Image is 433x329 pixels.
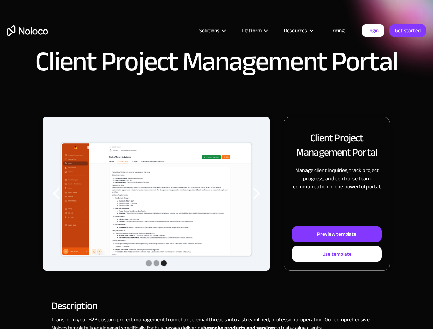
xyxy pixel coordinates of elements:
div: Show slide 1 of 3 [146,260,152,266]
div: 3 of 3 [43,117,270,271]
div: next slide [242,117,270,271]
h2: Description [51,303,382,309]
a: home [7,25,48,36]
a: Preview template [292,226,382,242]
a: Pricing [321,26,353,35]
a: Login [362,24,384,37]
div: Show slide 2 of 3 [154,260,159,266]
div: Solutions [191,26,233,35]
a: Get started [389,24,426,37]
h1: Client Project Management Portal [35,48,397,75]
div: Show slide 3 of 3 [161,260,167,266]
div: Preview template [317,230,357,239]
h2: Client Project Management Portal [292,131,382,159]
div: Use template [322,249,352,258]
div: Solutions [199,26,219,35]
p: Manage client inquiries, track project progress, and centralise team communication in one powerfu... [292,166,382,191]
div: Resources [275,26,321,35]
div: Platform [233,26,275,35]
div: previous slide [43,117,70,271]
a: Use template [292,246,382,262]
div: Resources [284,26,307,35]
div: Platform [242,26,262,35]
div: carousel [43,117,270,271]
